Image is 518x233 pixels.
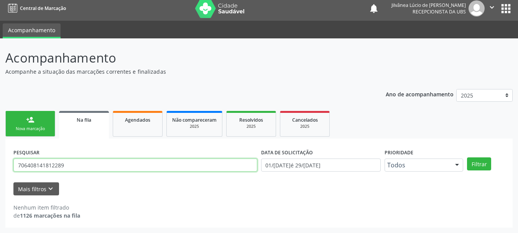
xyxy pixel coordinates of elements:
[232,124,270,129] div: 2025
[11,126,49,132] div: Nova marcação
[46,185,55,193] i: keyboard_arrow_down
[5,2,66,15] a: Central de Marcação
[26,116,35,124] div: person_add
[391,2,466,8] div: Jilvânea Lúcio de [PERSON_NAME]
[467,157,491,170] button: Filtrar
[172,124,217,129] div: 2025
[5,68,360,76] p: Acompanhe a situação das marcações correntes e finalizadas
[77,117,91,123] span: Na fila
[368,3,379,14] button: notifications
[387,161,447,169] span: Todos
[13,203,80,212] div: Nenhum item filtrado
[13,159,257,172] input: Nome, CNS
[5,48,360,68] p: Acompanhamento
[386,89,454,99] p: Ano de acompanhamento
[125,117,150,123] span: Agendados
[239,117,263,123] span: Resolvidos
[385,147,413,159] label: Prioridade
[261,159,381,172] input: Selecione um intervalo
[499,2,513,15] button: apps
[13,147,39,159] label: PESQUISAR
[488,3,496,12] i: 
[261,147,313,159] label: DATA DE SOLICITAÇÃO
[413,8,466,15] span: Recepcionista da UBS
[172,117,217,123] span: Não compareceram
[20,5,66,12] span: Central de Marcação
[286,124,324,129] div: 2025
[20,212,80,219] strong: 1126 marcações na fila
[13,182,59,196] button: Mais filtroskeyboard_arrow_down
[292,117,318,123] span: Cancelados
[13,212,80,220] div: de
[3,23,61,38] a: Acompanhamento
[485,0,499,17] button: 
[469,0,485,17] img: img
